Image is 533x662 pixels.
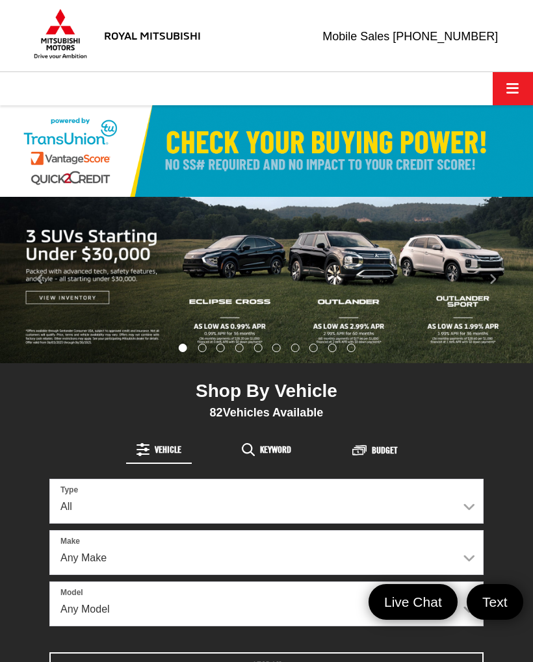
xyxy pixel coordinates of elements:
[322,30,389,43] span: Mobile Sales
[260,445,291,454] span: Keyword
[198,344,206,352] li: Go to slide number 2.
[309,344,318,352] li: Go to slide number 8.
[60,536,80,547] label: Make
[393,30,498,43] span: [PHONE_NUMBER]
[453,223,533,337] button: Click to view next picture.
[49,380,484,405] div: Shop By Vehicle
[104,29,201,42] h3: Royal Mitsubishi
[179,344,187,352] li: Go to slide number 1.
[210,406,223,419] span: 82
[60,587,83,598] label: Model
[328,344,337,352] li: Go to slide number 9.
[291,344,299,352] li: Go to slide number 7.
[346,344,355,352] li: Go to slide number 10.
[60,485,78,496] label: Type
[493,72,533,105] button: Click to show site navigation
[49,405,484,420] div: Vehicles Available
[235,344,244,352] li: Go to slide number 4.
[467,584,523,620] a: Text
[372,446,397,455] span: Budget
[253,344,262,352] li: Go to slide number 5.
[272,344,281,352] li: Go to slide number 6.
[31,8,90,59] img: Mitsubishi
[216,344,225,352] li: Go to slide number 3.
[155,445,181,454] span: Vehicle
[378,593,448,611] span: Live Chat
[369,584,458,620] a: Live Chat
[476,593,514,611] span: Text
